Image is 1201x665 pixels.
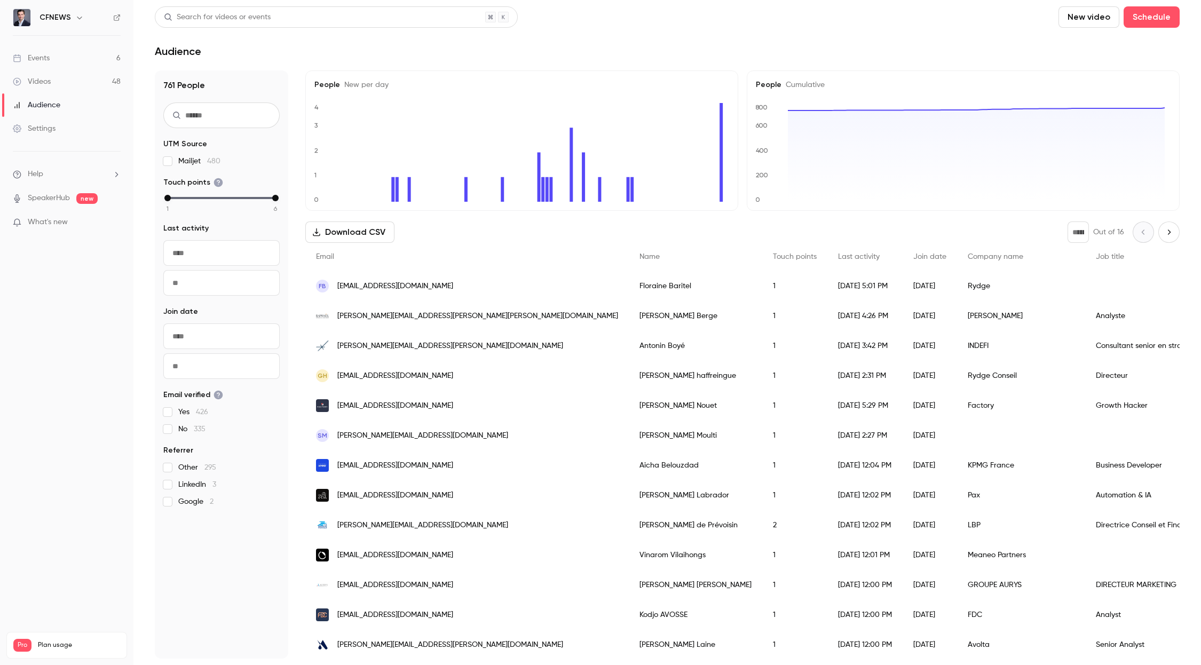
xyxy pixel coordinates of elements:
[316,519,329,532] img: labanquepostale.fr
[316,549,329,561] img: meaneo-partners.com
[178,156,220,167] span: Mailjet
[762,271,827,301] div: 1
[756,147,768,154] text: 400
[957,480,1085,510] div: Pax
[337,281,453,292] span: [EMAIL_ADDRESS][DOMAIN_NAME]
[903,600,957,630] div: [DATE]
[38,641,120,650] span: Plan usage
[274,204,277,213] span: 6
[762,301,827,331] div: 1
[13,639,31,652] span: Pro
[163,177,223,188] span: Touch points
[108,218,121,227] iframe: Noticeable Trigger
[629,421,762,450] div: [PERSON_NAME] Moulti
[13,100,60,110] div: Audience
[957,450,1085,480] div: KPMG France
[318,431,327,440] span: SM
[755,196,760,203] text: 0
[178,407,208,417] span: Yes
[838,253,880,260] span: Last activity
[316,489,329,502] img: pax.fr
[337,639,563,651] span: [PERSON_NAME][EMAIL_ADDRESS][PERSON_NAME][DOMAIN_NAME]
[196,408,208,416] span: 426
[957,630,1085,660] div: Avolta
[903,540,957,570] div: [DATE]
[178,479,216,490] span: LinkedIn
[903,510,957,540] div: [DATE]
[639,253,660,260] span: Name
[316,339,329,352] img: indefi.com
[316,579,329,591] img: aurys.fr
[629,450,762,480] div: Aicha Belouzdad
[316,399,329,412] img: factory.fr
[76,193,98,204] span: new
[827,450,903,480] div: [DATE] 12:04 PM
[827,331,903,361] div: [DATE] 3:42 PM
[314,80,729,90] h5: People
[968,253,1023,260] span: Company name
[903,480,957,510] div: [DATE]
[781,81,825,89] span: Cumulative
[629,301,762,331] div: [PERSON_NAME] Berge
[827,391,903,421] div: [DATE] 5:29 PM
[827,600,903,630] div: [DATE] 12:00 PM
[163,306,198,317] span: Join date
[762,421,827,450] div: 1
[629,331,762,361] div: Antonin Boyé
[762,570,827,600] div: 1
[337,609,453,621] span: [EMAIL_ADDRESS][DOMAIN_NAME]
[629,391,762,421] div: [PERSON_NAME] Nouet
[1058,6,1119,28] button: New video
[957,391,1085,421] div: Factory
[1158,221,1180,243] button: Next page
[762,600,827,630] div: 1
[316,608,329,621] img: fdc-np.com
[957,540,1085,570] div: Meaneo Partners
[756,171,768,179] text: 200
[827,301,903,331] div: [DATE] 4:26 PM
[314,196,319,203] text: 0
[629,570,762,600] div: [PERSON_NAME] [PERSON_NAME]
[629,540,762,570] div: Vinarom Vilaihongs
[207,157,220,165] span: 480
[629,510,762,540] div: [PERSON_NAME] de Prévoisin
[903,391,957,421] div: [DATE]
[903,301,957,331] div: [DATE]
[957,331,1085,361] div: INDEFI
[629,271,762,301] div: Floraine Baritel
[316,253,334,260] span: Email
[827,480,903,510] div: [DATE] 12:02 PM
[178,424,206,434] span: No
[316,310,329,322] img: raphael-fa.com
[827,540,903,570] div: [DATE] 12:01 PM
[314,171,317,179] text: 1
[319,281,326,291] span: FB
[163,223,209,234] span: Last activity
[28,169,43,180] span: Help
[155,45,201,58] h1: Audience
[827,361,903,391] div: [DATE] 2:31 PM
[314,104,319,111] text: 4
[316,459,329,472] img: kpmg.fr
[28,193,70,204] a: SpeakerHub
[337,580,453,591] span: [EMAIL_ADDRESS][DOMAIN_NAME]
[756,80,1171,90] h5: People
[762,450,827,480] div: 1
[957,301,1085,331] div: [PERSON_NAME]
[762,331,827,361] div: 1
[210,498,214,505] span: 2
[28,217,68,228] span: What's new
[337,311,618,322] span: [PERSON_NAME][EMAIL_ADDRESS][PERSON_NAME][PERSON_NAME][DOMAIN_NAME]
[755,104,768,111] text: 800
[903,570,957,600] div: [DATE]
[314,147,318,154] text: 2
[827,510,903,540] div: [DATE] 12:02 PM
[1096,253,1124,260] span: Job title
[337,430,508,441] span: [PERSON_NAME][EMAIL_ADDRESS][DOMAIN_NAME]
[178,496,214,507] span: Google
[1093,227,1124,237] p: Out of 16
[13,9,30,26] img: CFNEWS
[39,12,71,23] h6: CFNEWS
[163,390,223,400] span: Email verified
[629,600,762,630] div: Kodjo AVOSSE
